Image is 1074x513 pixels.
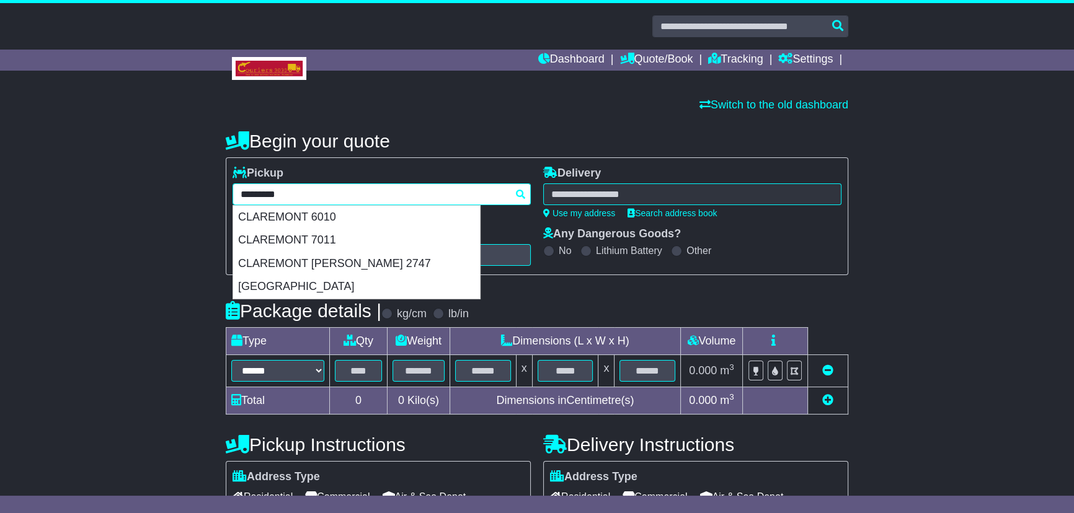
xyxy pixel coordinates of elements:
[699,99,848,111] a: Switch to the old dashboard
[689,394,717,406] span: 0.000
[689,364,717,377] span: 0.000
[233,275,480,299] div: [GEOGRAPHIC_DATA]
[708,50,763,71] a: Tracking
[543,208,615,218] a: Use my address
[330,387,388,414] td: 0
[720,394,734,406] span: m
[233,167,283,180] label: Pickup
[700,487,784,506] span: Air & Sea Depot
[559,245,571,256] label: No
[550,470,637,484] label: Address Type
[686,245,711,256] label: Other
[450,387,680,414] td: Dimensions in Centimetre(s)
[388,387,450,414] td: Kilo(s)
[729,362,734,372] sup: 3
[543,227,681,241] label: Any Dangerous Goods?
[623,487,687,506] span: Commercial
[778,50,833,71] a: Settings
[598,355,615,387] td: x
[448,307,469,321] label: lb/in
[729,392,734,401] sup: 3
[398,394,404,406] span: 0
[543,167,601,180] label: Delivery
[822,364,833,377] a: Remove this item
[388,328,450,355] td: Weight
[226,300,381,321] h4: Package details |
[233,206,480,229] div: CLAREMONT 6010
[450,328,680,355] td: Dimensions (L x W x H)
[226,434,531,455] h4: Pickup Instructions
[619,50,693,71] a: Quote/Book
[680,328,742,355] td: Volume
[233,470,320,484] label: Address Type
[628,208,717,218] a: Search address book
[226,131,848,151] h4: Begin your quote
[550,487,610,506] span: Residential
[233,229,480,252] div: CLAREMONT 7011
[233,487,293,506] span: Residential
[822,394,833,406] a: Add new item
[596,245,662,256] label: Lithium Battery
[233,252,480,276] div: CLAREMONT [PERSON_NAME] 2747
[233,183,531,205] typeahead: Please provide city
[543,434,848,455] h4: Delivery Instructions
[305,487,370,506] span: Commercial
[383,487,466,506] span: Air & Sea Depot
[720,364,734,377] span: m
[330,328,388,355] td: Qty
[516,355,532,387] td: x
[226,328,330,355] td: Type
[226,387,330,414] td: Total
[538,50,605,71] a: Dashboard
[397,307,427,321] label: kg/cm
